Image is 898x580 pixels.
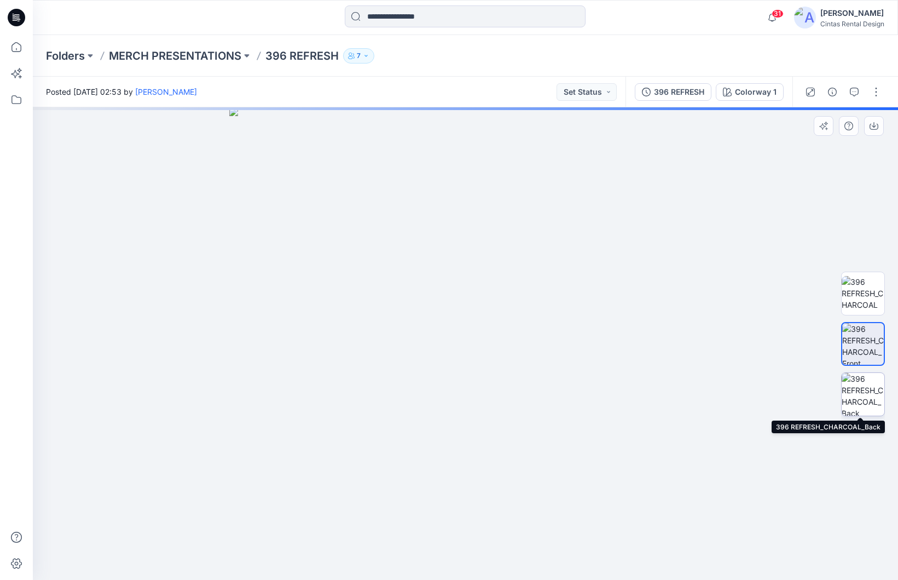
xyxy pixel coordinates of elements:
button: Colorway 1 [716,83,784,101]
button: 396 REFRESH [635,83,711,101]
p: 7 [357,50,361,62]
a: Folders [46,48,85,64]
a: MERCH PRESENTATIONS [109,48,241,64]
div: Cintas Rental Design [820,20,884,28]
button: Details [824,83,841,101]
p: 396 REFRESH [265,48,339,64]
img: 396 REFRESH_CHARCOAL_Front [842,323,884,365]
div: Colorway 1 [735,86,777,98]
img: avatar [794,7,816,28]
a: [PERSON_NAME] [135,87,197,96]
span: 31 [772,9,784,18]
img: 396 REFRESH_CHARCOAL [842,276,884,311]
span: Posted [DATE] 02:53 by [46,86,197,97]
img: 396 REFRESH_CHARCOAL_Back [842,373,884,416]
div: [PERSON_NAME] [820,7,884,20]
img: eyJhbGciOiJIUzI1NiIsImtpZCI6IjAiLCJzbHQiOiJzZXMiLCJ0eXAiOiJKV1QifQ.eyJkYXRhIjp7InR5cGUiOiJzdG9yYW... [229,107,702,580]
button: 7 [343,48,374,64]
div: 396 REFRESH [654,86,704,98]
